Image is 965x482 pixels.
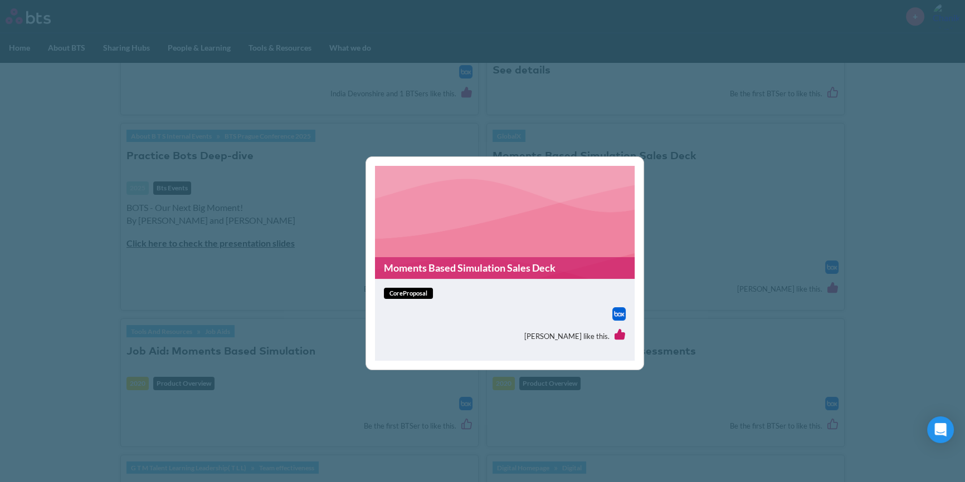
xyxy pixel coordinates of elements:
[375,257,635,279] a: Moments Based Simulation Sales Deck
[927,416,954,443] div: Open Intercom Messenger
[384,288,433,299] span: coreProposal
[384,321,626,352] div: [PERSON_NAME] like this.
[612,307,626,321] a: Download file from Box
[612,307,626,321] img: Box logo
